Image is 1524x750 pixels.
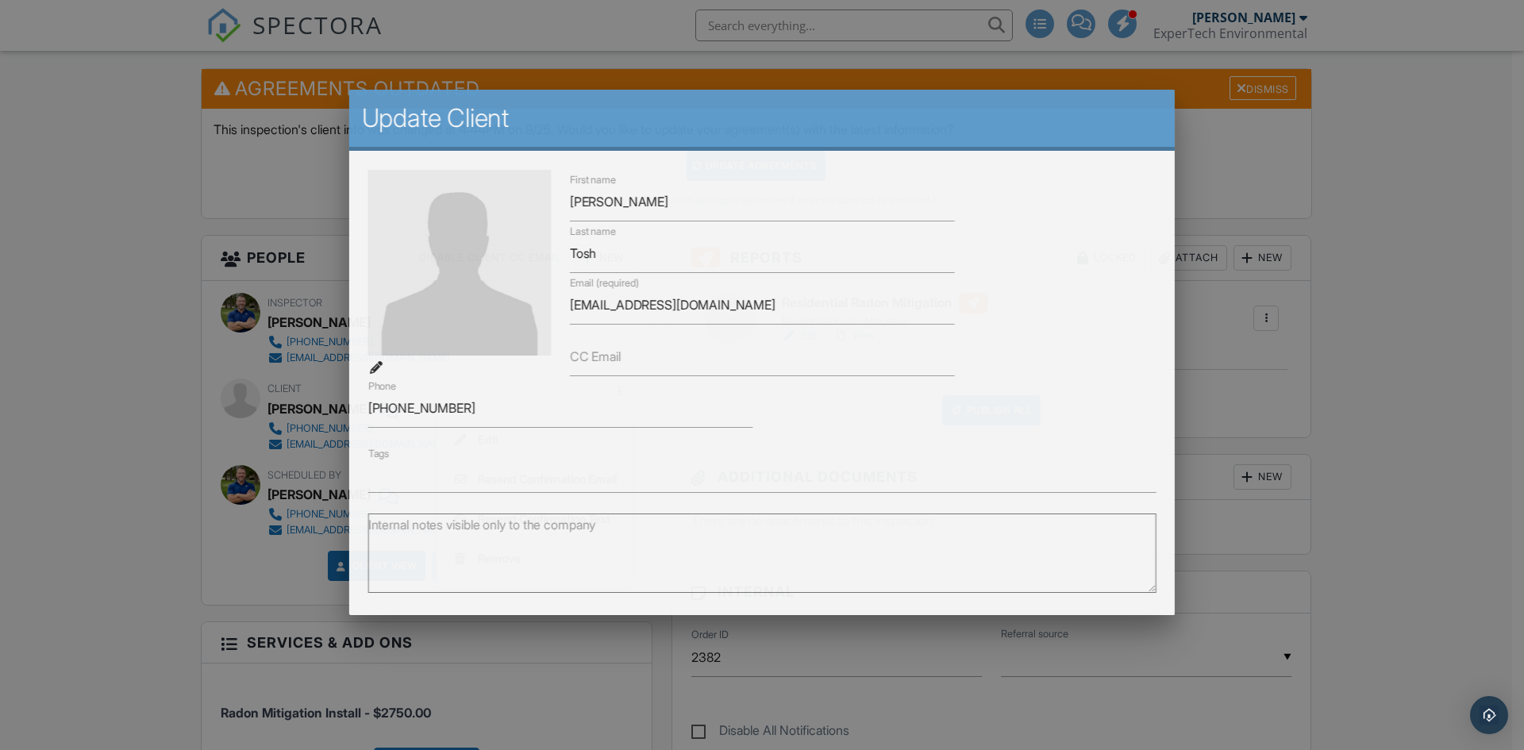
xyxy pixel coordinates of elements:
[368,170,551,356] img: default-user-f0147aede5fd5fa78ca7ade42f37bd4542148d508eef1c3d3ea960f66861d68b.jpg
[570,172,616,187] label: First name
[570,275,639,290] label: Email (required)
[570,224,616,238] label: Last name
[368,379,395,393] label: Phone
[570,347,621,364] label: CC Email
[362,102,1163,134] h2: Update Client
[1470,696,1508,734] div: Open Intercom Messenger
[368,448,389,460] label: Tags
[368,516,595,533] label: Internal notes visible only to the company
